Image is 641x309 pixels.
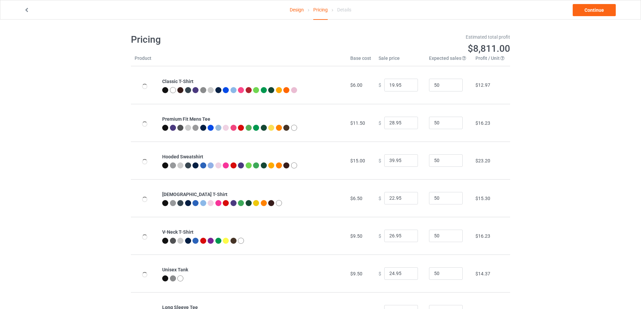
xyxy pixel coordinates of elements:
span: $ [379,82,381,88]
div: Details [337,0,351,19]
span: $ [379,233,381,238]
img: heather_texture.png [200,87,206,93]
th: Expected sales [425,55,472,66]
img: heather_texture.png [170,275,176,281]
a: Design [290,0,304,19]
span: $16.23 [475,233,490,239]
span: $9.50 [350,233,362,239]
th: Product [131,55,158,66]
b: [DEMOGRAPHIC_DATA] T-Shirt [162,192,227,197]
b: Premium Fit Mens Tee [162,116,210,122]
th: Sale price [375,55,425,66]
th: Base cost [347,55,375,66]
span: $12.97 [475,82,490,88]
img: heather_texture.png [192,125,199,131]
span: $ [379,158,381,163]
span: $16.23 [475,120,490,126]
span: $ [379,271,381,276]
span: $8,811.00 [468,43,510,54]
span: $6.50 [350,196,362,201]
a: Continue [573,4,616,16]
span: $23.20 [475,158,490,163]
th: Profit / Unit [472,55,510,66]
h1: Pricing [131,34,316,46]
span: $9.50 [350,271,362,276]
span: $ [379,120,381,125]
span: $ [379,195,381,201]
span: $11.50 [350,120,365,126]
b: Classic T-Shirt [162,79,193,84]
b: Hooded Sweatshirt [162,154,203,159]
div: Estimated total profit [325,34,510,40]
span: $15.00 [350,158,365,163]
div: Pricing [313,0,328,20]
span: $6.00 [350,82,362,88]
b: V-Neck T-Shirt [162,229,193,235]
span: $15.30 [475,196,490,201]
b: Unisex Tank [162,267,188,272]
span: $14.37 [475,271,490,276]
